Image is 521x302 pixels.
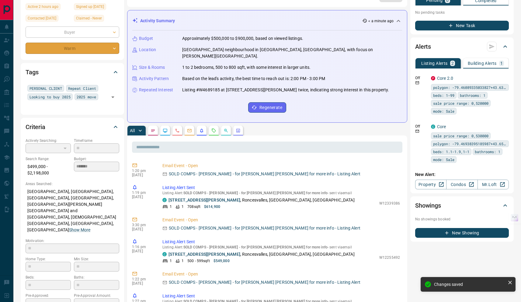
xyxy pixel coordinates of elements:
[132,277,153,281] p: 1:22 pm
[451,61,454,65] p: 2
[74,275,119,280] p: Baths:
[132,15,402,26] div: Activity Summary< a minute ago
[431,76,435,80] div: property.ca
[415,129,419,133] svg: Email
[204,204,220,209] p: $614,900
[182,75,325,82] p: Based on the lead's activity, the best time to reach out is: 2:00 PM - 3:00 PM
[132,227,153,231] p: [DATE]
[162,271,400,277] p: Email Event - Open
[182,258,184,264] p: 1
[433,149,469,155] span: beds: 1.1-1.9,1-1
[169,279,360,286] p: SOLD COMPS - [PERSON_NAME] - for [PERSON_NAME] [PERSON_NAME] for more info - Listing Alert
[199,128,204,133] svg: Listing Alerts
[26,3,71,12] div: Fri Sep 12 2025
[415,124,427,129] p: Off
[26,156,71,162] p: Search Range:
[168,198,240,202] a: [STREET_ADDRESS][PERSON_NAME]
[26,256,71,262] p: Home Type:
[26,67,38,77] h2: Tags
[182,35,303,42] p: Approximately $500,000 to $900,000, based on viewed listings.
[162,252,167,256] div: condos.ca
[162,217,400,223] p: Email Event - Open
[415,216,509,222] p: No showings booked
[168,251,355,258] p: , Roncesvalles, [GEOGRAPHIC_DATA], [GEOGRAPHIC_DATA]
[211,128,216,133] svg: Requests
[415,201,441,210] h2: Showings
[132,191,153,195] p: 1:19 pm
[168,252,240,257] a: [STREET_ADDRESS][PERSON_NAME]
[77,94,96,100] span: 2025 move
[500,61,503,65] p: 1
[30,94,71,100] span: Looking to buy 2025
[26,26,119,38] div: Buyer
[169,171,360,177] p: SOLD COMPS - [PERSON_NAME] - for [PERSON_NAME] [PERSON_NAME] for more info - Listing Alert
[151,128,155,133] svg: Notes
[460,92,485,98] span: bathrooms: 1
[433,84,507,90] span: polygon: -79.46089335033827+43.6379551341037,-79.46775980541639+43.65832603790122,-79.43394251415...
[415,198,509,213] div: Showings
[433,92,454,98] span: beds: 1-99
[183,191,328,195] span: SOLD COMPS - [PERSON_NAME] - for [PERSON_NAME] [PERSON_NAME] for more info
[28,4,58,10] span: Active 2 hours ago
[26,162,71,178] p: $499,000 - $2,198,000
[379,201,400,206] p: W12339386
[170,258,172,264] p: 1
[415,81,419,85] svg: Email
[26,293,71,298] p: Pre-Approved:
[162,191,400,195] p: Listing Alert : - sent via email
[28,15,56,21] span: Contacted [DATE]
[26,275,71,280] p: Beds:
[162,239,400,245] p: Listing Alert Sent
[433,156,454,163] span: mode: Sale
[26,122,45,132] h2: Criteria
[140,18,175,24] p: Activity Summary
[468,61,497,65] p: Building Alerts
[26,15,71,23] div: Wed Jul 31 2024
[132,249,153,253] p: [DATE]
[415,75,427,81] p: Off
[433,100,488,106] span: sale price range: 0,520000
[475,149,500,155] span: bathrooms: 1
[187,128,192,133] svg: Emails
[187,204,200,209] p: 708 sqft
[132,169,153,173] p: 1:20 pm
[139,35,153,42] p: Budget
[26,187,119,235] p: [GEOGRAPHIC_DATA], [GEOGRAPHIC_DATA], [GEOGRAPHIC_DATA], [GEOGRAPHIC_DATA], [GEOGRAPHIC_DATA][PER...
[26,120,119,134] div: Criteria
[26,138,71,143] p: Actively Searching:
[162,245,400,249] p: Listing Alert : - sent via email
[162,184,400,191] p: Listing Alert Sent
[170,204,172,209] p: 1
[132,281,153,286] p: [DATE]
[415,180,446,189] a: Property
[163,128,168,133] svg: Lead Browsing Activity
[415,39,509,54] div: Alerts
[415,171,509,178] p: New Alert:
[139,64,165,71] p: Size & Rooms
[434,282,505,287] div: Changes saved
[169,225,360,231] p: SOLD COMPS - [PERSON_NAME] - for [PERSON_NAME] [PERSON_NAME] for more info - Listing Alert
[26,65,119,79] div: Tags
[139,75,169,82] p: Activity Pattern
[433,133,488,139] span: sale price range: 0,530000
[431,125,435,129] div: condos.ca
[74,3,119,12] div: Thu Aug 18 2016
[69,227,90,233] button: Show More
[139,87,173,93] p: Repeated Interest
[437,124,446,129] a: Core
[139,47,156,53] p: Location
[132,223,153,227] p: 3:30 pm
[74,293,119,298] p: Pre-Approval Amount:
[214,258,230,264] p: $549,000
[74,256,119,262] p: Min Size:
[182,87,389,93] p: Listing #W4689185 at [STREET_ADDRESS][PERSON_NAME] twice, indicating strong interest in this prop...
[132,245,153,249] p: 1:16 pm
[478,180,509,189] a: Mr.Loft
[68,85,96,91] span: Repeat Client
[248,102,286,113] button: Regenerate
[76,4,104,10] span: Signed up [DATE]
[175,128,180,133] svg: Calls
[182,47,402,59] p: [GEOGRAPHIC_DATA] neighbourhood in [GEOGRAPHIC_DATA], [GEOGRAPHIC_DATA], with focus on [PERSON_NA...
[368,18,394,24] p: < a minute ago
[187,258,210,264] p: 500 - 599 sqft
